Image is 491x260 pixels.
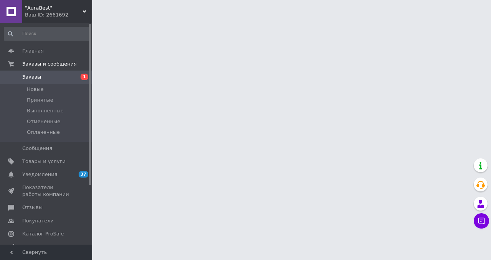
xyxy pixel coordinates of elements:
[81,74,88,80] span: 1
[22,145,52,152] span: Сообщения
[22,171,57,178] span: Уведомления
[4,27,91,41] input: Поиск
[22,230,64,237] span: Каталог ProSale
[25,12,92,18] div: Ваш ID: 2661692
[22,184,71,198] span: Показатели работы компании
[474,213,489,229] button: Чат с покупателем
[27,118,60,125] span: Отмененные
[22,61,77,67] span: Заказы и сообщения
[22,244,51,250] span: Аналитика
[27,97,53,104] span: Принятые
[27,129,60,136] span: Оплаченные
[22,204,43,211] span: Отзывы
[22,217,54,224] span: Покупатели
[27,107,64,114] span: Выполненные
[22,48,44,54] span: Главная
[25,5,82,12] span: "AuraBest"
[22,158,66,165] span: Товары и услуги
[27,86,44,93] span: Новые
[22,74,41,81] span: Заказы
[79,171,88,178] span: 37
